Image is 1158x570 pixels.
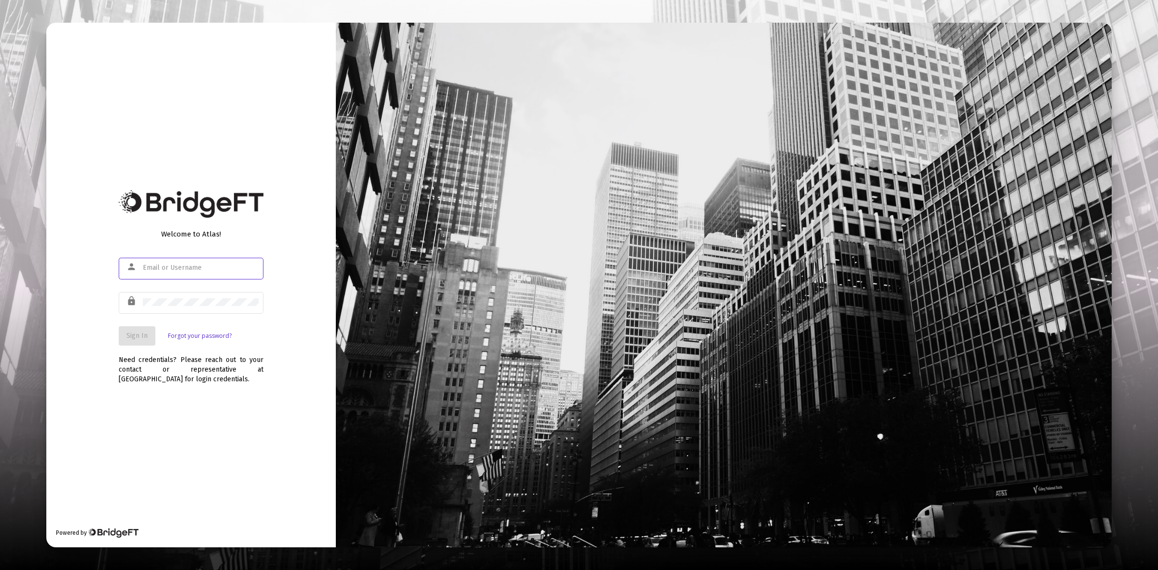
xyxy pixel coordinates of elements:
[126,295,138,307] mat-icon: lock
[168,331,232,341] a: Forgot your password?
[143,264,259,272] input: Email or Username
[119,346,263,384] div: Need credentials? Please reach out to your contact or representative at [GEOGRAPHIC_DATA] for log...
[119,190,263,218] img: Bridge Financial Technology Logo
[88,528,138,538] img: Bridge Financial Technology Logo
[126,261,138,273] mat-icon: person
[126,332,148,340] span: Sign In
[119,229,263,239] div: Welcome to Atlas!
[56,528,138,538] div: Powered by
[119,326,155,346] button: Sign In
